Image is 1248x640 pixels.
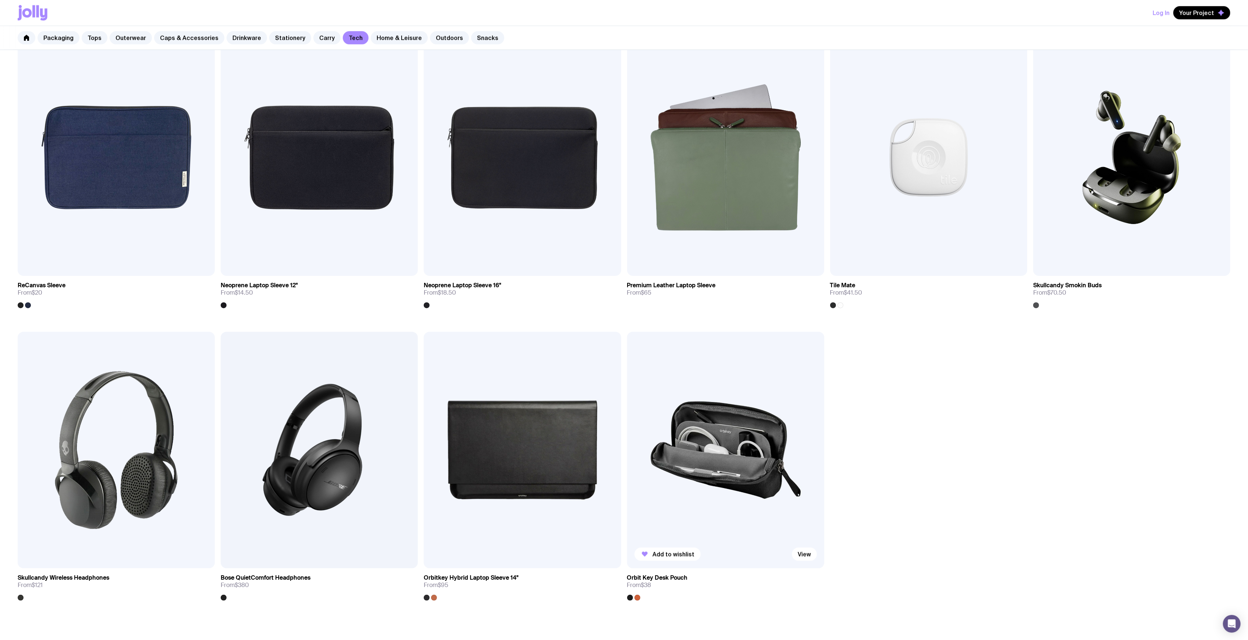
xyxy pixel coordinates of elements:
[1179,9,1214,17] span: Your Project
[269,31,311,45] a: Stationery
[830,276,1027,308] a: Tile MateFrom$41.50
[634,548,701,561] button: Add to wishlist
[32,289,42,296] span: $20
[792,548,817,561] a: View
[424,276,621,308] a: Neoprene Laptop Sleeve 16"From$18.50
[18,276,215,308] a: ReCanvas SleeveFrom$20
[424,582,448,589] span: From
[830,282,856,289] h3: Tile Mate
[32,581,43,589] span: $121
[18,568,215,601] a: Skullcandy Wireless HeadphonesFrom$121
[627,289,652,296] span: From
[221,276,418,308] a: Neoprene Laptop Sleeve 12"From$14.50
[38,31,79,45] a: Packaging
[424,282,501,289] h3: Neoprene Laptop Sleeve 16"
[371,31,428,45] a: Home & Leisure
[424,568,621,601] a: Orbitkey Hybrid Laptop Sleeve 14"From$95
[424,289,456,296] span: From
[1047,289,1066,296] span: $70.50
[627,582,651,589] span: From
[1033,282,1102,289] h3: Skullcandy Smokin Buds
[221,582,249,589] span: From
[438,581,448,589] span: $95
[641,289,652,296] span: $65
[18,282,65,289] h3: ReCanvas Sleeve
[235,289,253,296] span: $14.50
[830,289,863,296] span: From
[227,31,267,45] a: Drinkware
[627,282,716,289] h3: Premium Leather Laptop Sleeve
[18,289,42,296] span: From
[110,31,152,45] a: Outerwear
[471,31,504,45] a: Snacks
[82,31,107,45] a: Tops
[1033,276,1230,308] a: Skullcandy Smokin BudsFrom$70.50
[627,276,824,302] a: Premium Leather Laptop SleeveFrom$65
[221,282,298,289] h3: Neoprene Laptop Sleeve 12"
[1153,6,1170,19] button: Log In
[641,581,651,589] span: $38
[18,582,43,589] span: From
[313,31,341,45] a: Carry
[627,574,688,582] h3: Orbit Key Desk Pouch
[221,568,418,601] a: Bose QuietComfort HeadphonesFrom$380
[1033,289,1066,296] span: From
[235,581,249,589] span: $380
[154,31,224,45] a: Caps & Accessories
[18,574,109,582] h3: Skullcandy Wireless Headphones
[343,31,369,45] a: Tech
[221,289,253,296] span: From
[627,568,824,601] a: Orbit Key Desk PouchFrom$38
[424,574,518,582] h3: Orbitkey Hybrid Laptop Sleeve 14"
[430,31,469,45] a: Outdoors
[1223,615,1241,633] div: Open Intercom Messenger
[438,289,456,296] span: $18.50
[844,289,863,296] span: $41.50
[221,574,310,582] h3: Bose QuietComfort Headphones
[1173,6,1230,19] button: Your Project
[653,551,695,558] span: Add to wishlist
